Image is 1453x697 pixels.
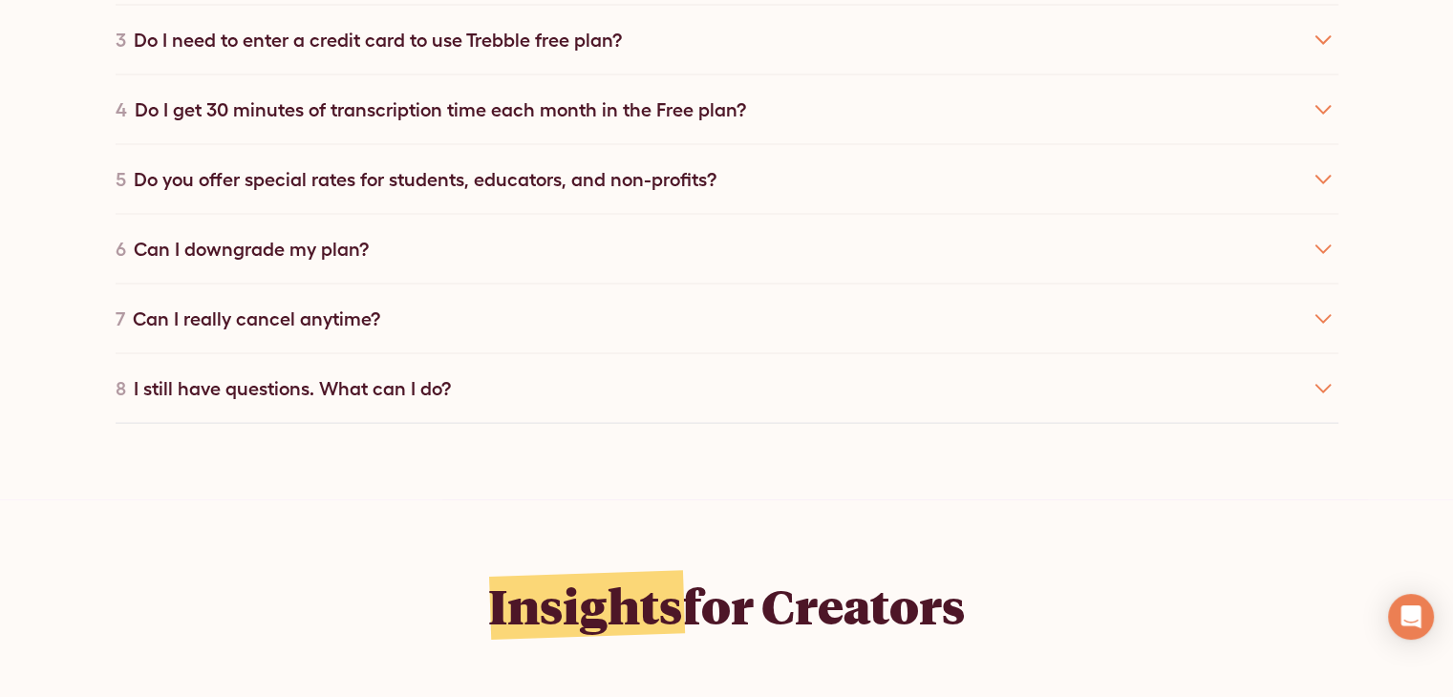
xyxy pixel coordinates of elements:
[134,374,451,403] div: I still have questions. What can I do?
[135,95,746,124] div: Do I get 30 minutes of transcription time each month in the Free plan?
[1388,594,1434,640] div: Open Intercom Messenger
[116,305,125,333] div: 7
[134,235,369,264] div: Can I downgrade my plan?
[116,26,126,54] div: 3
[116,95,127,124] div: 4
[134,26,622,54] div: Do I need to enter a credit card to use Trebble free plan?
[133,305,380,333] div: Can I really cancel anytime?
[116,235,126,264] div: 6
[488,574,682,637] span: Insights
[134,165,716,194] div: Do you offer special rates for students, educators, and non-profits?
[488,577,965,634] h2: for Creators
[116,374,126,403] div: 8
[116,165,126,194] div: 5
